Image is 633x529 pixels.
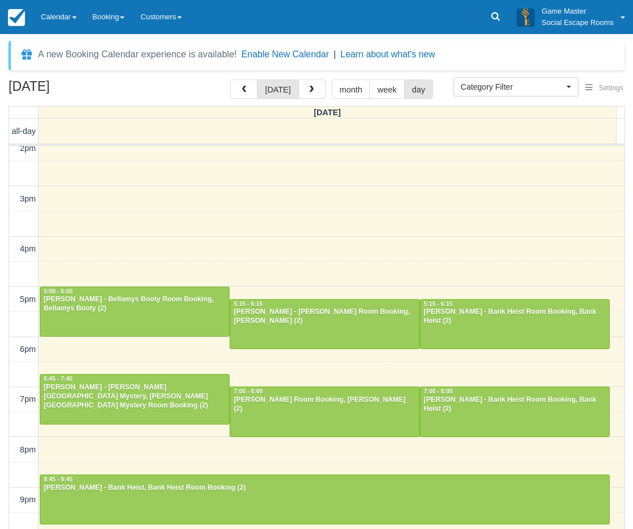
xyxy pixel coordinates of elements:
[20,194,36,203] span: 3pm
[517,8,535,26] img: A3
[257,79,298,99] button: [DATE]
[40,287,230,337] a: 5:00 - 6:00[PERSON_NAME] - Bellamys Booty Room Booking, Bellamys Booty (2)
[40,374,230,424] a: 6:45 - 7:45[PERSON_NAME] - [PERSON_NAME][GEOGRAPHIC_DATA] Mystery, [PERSON_NAME][GEOGRAPHIC_DATA]...
[423,308,606,326] div: [PERSON_NAME] - Bank Heist Room Booking, Bank Heist (2)
[234,388,263,394] span: 7:00 - 8:00
[340,49,435,59] a: Learn about what's new
[43,383,226,410] div: [PERSON_NAME] - [PERSON_NAME][GEOGRAPHIC_DATA] Mystery, [PERSON_NAME][GEOGRAPHIC_DATA] Mystery Ro...
[404,79,433,99] button: day
[369,79,405,99] button: week
[40,475,610,524] a: 8:45 - 9:45[PERSON_NAME] - Bank Heist, Bank Heist Room Booking (2)
[230,299,419,349] a: 5:15 - 6:15[PERSON_NAME] - [PERSON_NAME] Room Booking, [PERSON_NAME] (2)
[578,80,630,96] button: Settings
[234,301,263,307] span: 5:15 - 6:15
[20,495,36,504] span: 9pm
[424,388,453,394] span: 7:00 - 8:00
[461,81,564,93] span: Category Filter
[423,396,606,414] div: [PERSON_NAME] - Bank Heist Room Booking, Bank Heist (2)
[20,295,36,304] span: 5pm
[44,288,73,295] span: 5:00 - 6:00
[334,49,336,59] span: |
[241,49,329,60] button: Enable New Calendar
[43,484,606,493] div: [PERSON_NAME] - Bank Heist, Bank Heist Room Booking (2)
[20,394,36,404] span: 7pm
[12,127,36,136] span: all-day
[44,476,73,482] span: 8:45 - 9:45
[233,308,416,326] div: [PERSON_NAME] - [PERSON_NAME] Room Booking, [PERSON_NAME] (2)
[20,244,36,253] span: 4pm
[542,6,614,17] p: Game Master
[599,84,623,92] span: Settings
[420,299,610,349] a: 5:15 - 6:15[PERSON_NAME] - Bank Heist Room Booking, Bank Heist (2)
[44,376,73,382] span: 6:45 - 7:45
[424,301,453,307] span: 5:15 - 6:15
[453,77,578,96] button: Category Filter
[8,9,25,26] img: checkfront-main-nav-mini-logo.png
[230,387,419,436] a: 7:00 - 8:00[PERSON_NAME] Room Booking, [PERSON_NAME] (2)
[43,295,226,313] div: [PERSON_NAME] - Bellamys Booty Room Booking, Bellamys Booty (2)
[542,17,614,28] p: Social Escape Rooms
[20,445,36,454] span: 8pm
[420,387,610,436] a: 7:00 - 8:00[PERSON_NAME] - Bank Heist Room Booking, Bank Heist (2)
[20,144,36,153] span: 2pm
[38,48,237,61] div: A new Booking Calendar experience is available!
[314,108,341,117] span: [DATE]
[332,79,370,99] button: month
[233,396,416,414] div: [PERSON_NAME] Room Booking, [PERSON_NAME] (2)
[20,345,36,354] span: 6pm
[9,79,152,100] h2: [DATE]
